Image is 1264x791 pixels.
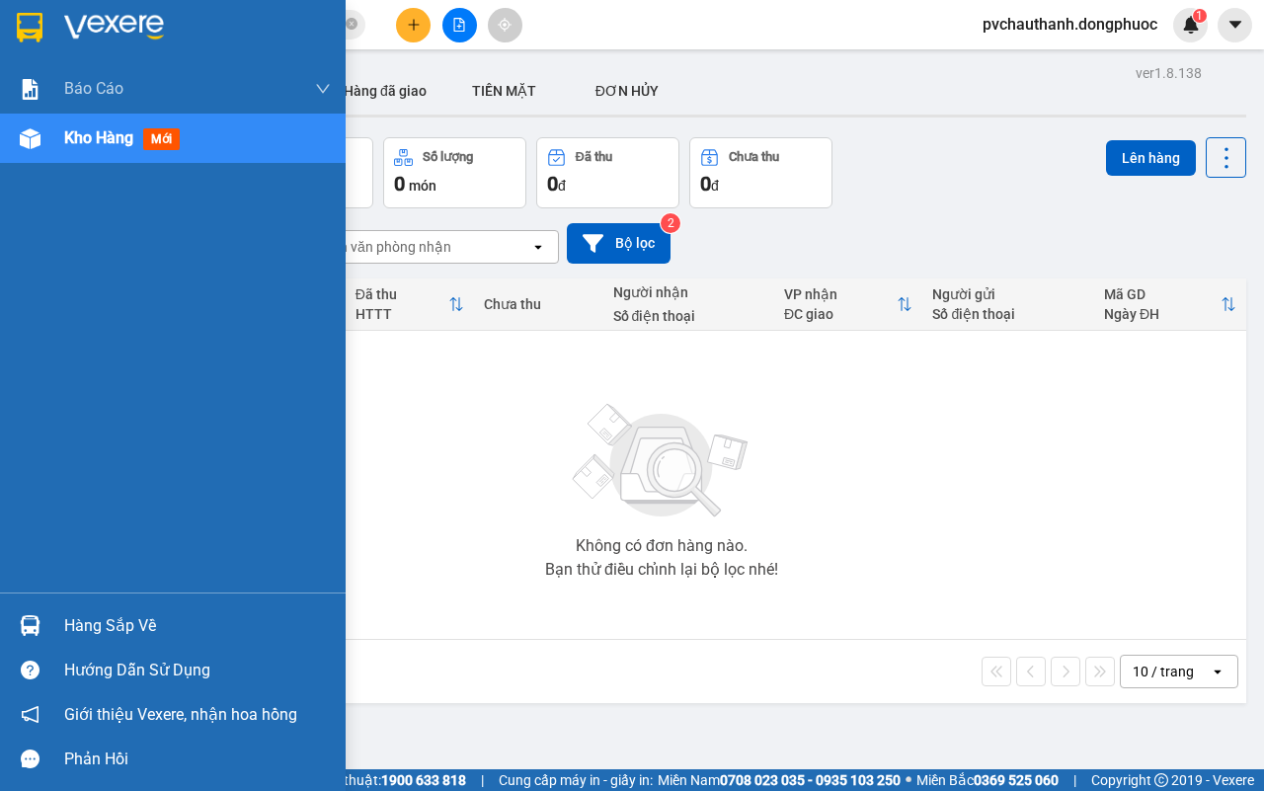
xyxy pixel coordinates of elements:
th: Toggle SortBy [346,278,475,331]
sup: 2 [661,213,680,233]
span: 0 [394,172,405,196]
div: ĐC giao [784,306,897,322]
button: Lên hàng [1106,140,1196,176]
div: Chọn văn phòng nhận [315,237,451,257]
button: Hàng đã giao [328,67,442,115]
span: notification [21,705,39,724]
img: icon-new-feature [1182,16,1200,34]
span: đ [558,178,566,194]
div: 10 / trang [1133,662,1194,681]
span: aim [498,18,512,32]
span: ĐƠN HỦY [595,83,659,99]
div: Người nhận [613,284,764,300]
div: VP nhận [784,286,897,302]
img: solution-icon [20,79,40,100]
span: Báo cáo [64,76,123,101]
button: Đã thu0đ [536,137,679,208]
span: question-circle [21,661,39,679]
span: plus [407,18,421,32]
div: Mã GD [1104,286,1221,302]
span: Miền Nam [658,769,901,791]
div: Người gửi [932,286,1083,302]
div: ver 1.8.138 [1136,62,1202,84]
span: Cung cấp máy in - giấy in: [499,769,653,791]
div: Đã thu [355,286,449,302]
span: caret-down [1226,16,1244,34]
span: file-add [452,18,466,32]
div: Đã thu [576,150,612,164]
div: Số lượng [423,150,473,164]
div: Bạn thử điều chỉnh lại bộ lọc nhé! [545,562,778,578]
th: Toggle SortBy [1094,278,1246,331]
div: Không có đơn hàng nào. [576,538,748,554]
svg: open [1210,664,1225,679]
div: Phản hồi [64,745,331,774]
span: đ [711,178,719,194]
span: món [409,178,436,194]
span: pvchauthanh.dongphuoc [967,12,1173,37]
button: file-add [442,8,477,42]
img: warehouse-icon [20,615,40,636]
span: 0 [547,172,558,196]
span: | [481,769,484,791]
span: Kho hàng [64,128,133,147]
span: Miền Bắc [916,769,1059,791]
img: logo-vxr [17,13,42,42]
div: Chưa thu [729,150,779,164]
strong: 0369 525 060 [974,772,1059,788]
button: Chưa thu0đ [689,137,832,208]
div: Số điện thoại [932,306,1083,322]
div: Hàng sắp về [64,611,331,641]
th: Toggle SortBy [774,278,922,331]
button: Số lượng0món [383,137,526,208]
span: Hỗ trợ kỹ thuật: [284,769,466,791]
span: message [21,750,39,768]
button: caret-down [1218,8,1252,42]
span: ⚪️ [906,776,911,784]
div: Số điện thoại [613,308,764,324]
span: close-circle [346,16,357,35]
span: TIỀN MẶT [472,83,536,99]
div: Ngày ĐH [1104,306,1221,322]
div: Chưa thu [484,296,592,312]
span: 1 [1196,9,1203,23]
img: warehouse-icon [20,128,40,149]
sup: 1 [1193,9,1207,23]
span: mới [143,128,180,150]
span: down [315,81,331,97]
button: plus [396,8,431,42]
button: Bộ lọc [567,223,671,264]
div: HTTT [355,306,449,322]
span: close-circle [346,18,357,30]
button: aim [488,8,522,42]
strong: 1900 633 818 [381,772,466,788]
span: | [1073,769,1076,791]
svg: open [530,239,546,255]
span: Giới thiệu Vexere, nhận hoa hồng [64,702,297,727]
div: Hướng dẫn sử dụng [64,656,331,685]
span: copyright [1154,773,1168,787]
strong: 0708 023 035 - 0935 103 250 [720,772,901,788]
img: svg+xml;base64,PHN2ZyBjbGFzcz0ibGlzdC1wbHVnX19zdmciIHhtbG5zPSJodHRwOi8vd3d3LnczLm9yZy8yMDAwL3N2Zy... [563,392,760,530]
span: 0 [700,172,711,196]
